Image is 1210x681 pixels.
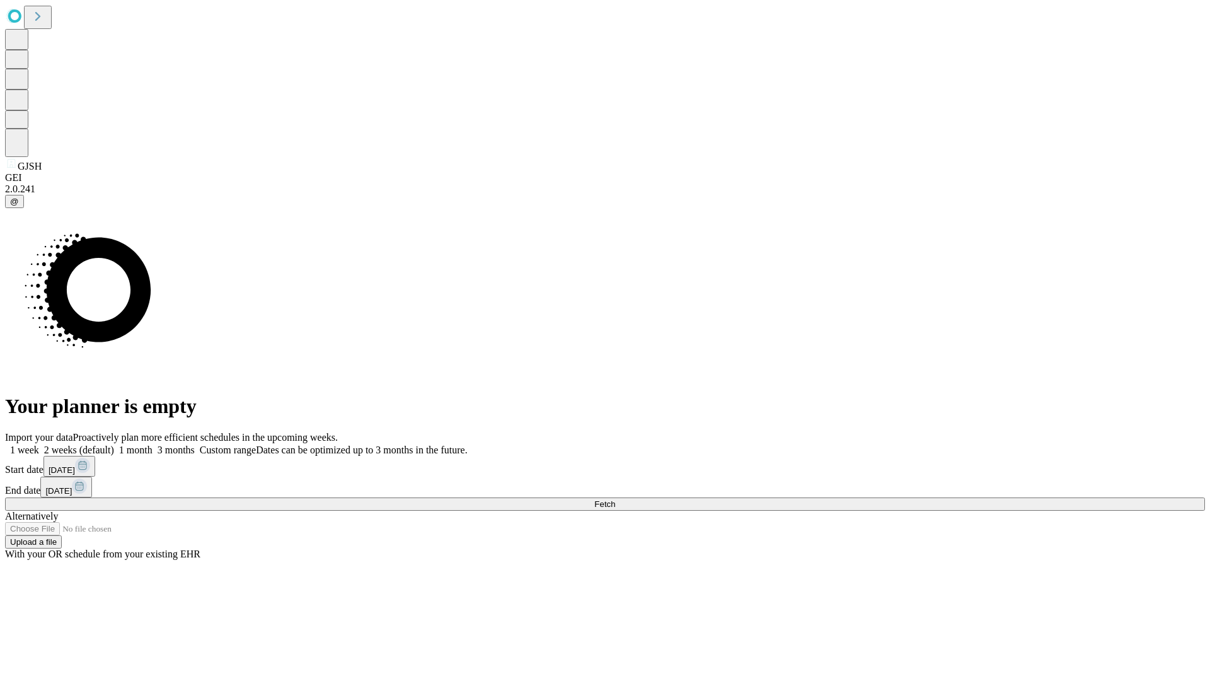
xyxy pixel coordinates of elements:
button: Fetch [5,498,1205,511]
button: [DATE] [40,477,92,498]
span: 3 months [158,445,195,455]
button: @ [5,195,24,208]
span: GJSH [18,161,42,172]
span: Proactively plan more efficient schedules in the upcoming weeks. [73,432,338,443]
div: 2.0.241 [5,183,1205,195]
span: Alternatively [5,511,58,521]
button: [DATE] [43,456,95,477]
div: End date [5,477,1205,498]
span: [DATE] [49,465,75,475]
span: Custom range [200,445,256,455]
span: With your OR schedule from your existing EHR [5,549,200,559]
div: GEI [5,172,1205,183]
span: Import your data [5,432,73,443]
span: 1 month [119,445,153,455]
span: @ [10,197,19,206]
span: Fetch [594,499,615,509]
span: [DATE] [45,486,72,496]
span: 2 weeks (default) [44,445,114,455]
button: Upload a file [5,535,62,549]
h1: Your planner is empty [5,395,1205,418]
span: Dates can be optimized up to 3 months in the future. [256,445,467,455]
div: Start date [5,456,1205,477]
span: 1 week [10,445,39,455]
